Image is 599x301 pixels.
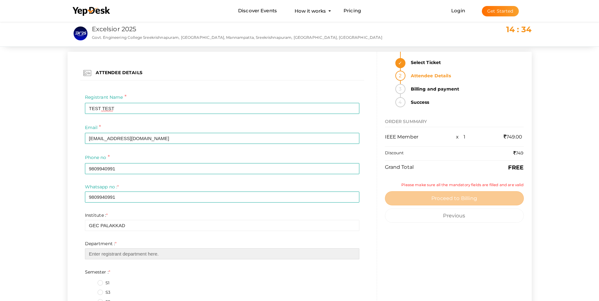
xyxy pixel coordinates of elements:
label: S3 [98,289,110,296]
label: Whatsapp no : [85,184,119,190]
label: Semester : [85,269,111,275]
p: Govt. Engineering College Sreekrishnapuram, [GEOGRAPHIC_DATA], Mannampatta, Sreekrishnapuram, [GE... [92,35,392,40]
small: Please make sure all the mandatory fields are filled and are valid [401,182,524,191]
span: 749.00 [504,134,522,140]
span: Proceed to Billing [431,195,477,201]
a: Login [451,8,465,14]
label: Institute : [85,212,108,218]
span: Phone no [85,155,106,160]
button: Previous [385,209,524,223]
strong: Attendee Details [407,71,524,81]
strong: Select Ticket [407,57,524,68]
img: id-card.png [83,69,91,77]
span: ORDER SUMMARY [385,119,427,124]
input: Enter registrant department here. [85,248,359,259]
span: IEEE Member [385,134,419,140]
a: Discover Events [238,5,277,17]
a: Pricing [344,5,361,17]
strong: Billing and payment [407,84,524,94]
a: Excelsior 2025 [92,25,136,33]
label: 749 [513,150,524,156]
label: Grand Total [385,164,414,171]
span: 14 : 34 [506,25,532,34]
input: Enter registrant name here. [85,103,359,114]
span: Email [85,125,98,130]
input: Enter registrant email here. [85,133,359,144]
img: IIZWXVCU_small.png [74,27,87,40]
label: ATTENDEE DETAILS [96,69,142,76]
button: Get Started [482,6,519,16]
b: FREE [508,164,524,171]
label: S1 [98,280,110,286]
label: Department : [85,240,117,247]
input: Enter registrant whatsapp no here. [85,192,359,203]
strong: Success [407,97,524,107]
label: Discount [385,150,404,156]
input: Please enter your mobile number [85,163,359,174]
span: x 1 [456,134,466,140]
span: Registrant Name [85,94,123,100]
button: Proceed to Billing [385,191,524,205]
input: Enter registrant institute name here. [85,220,359,231]
button: How it works [293,5,328,17]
